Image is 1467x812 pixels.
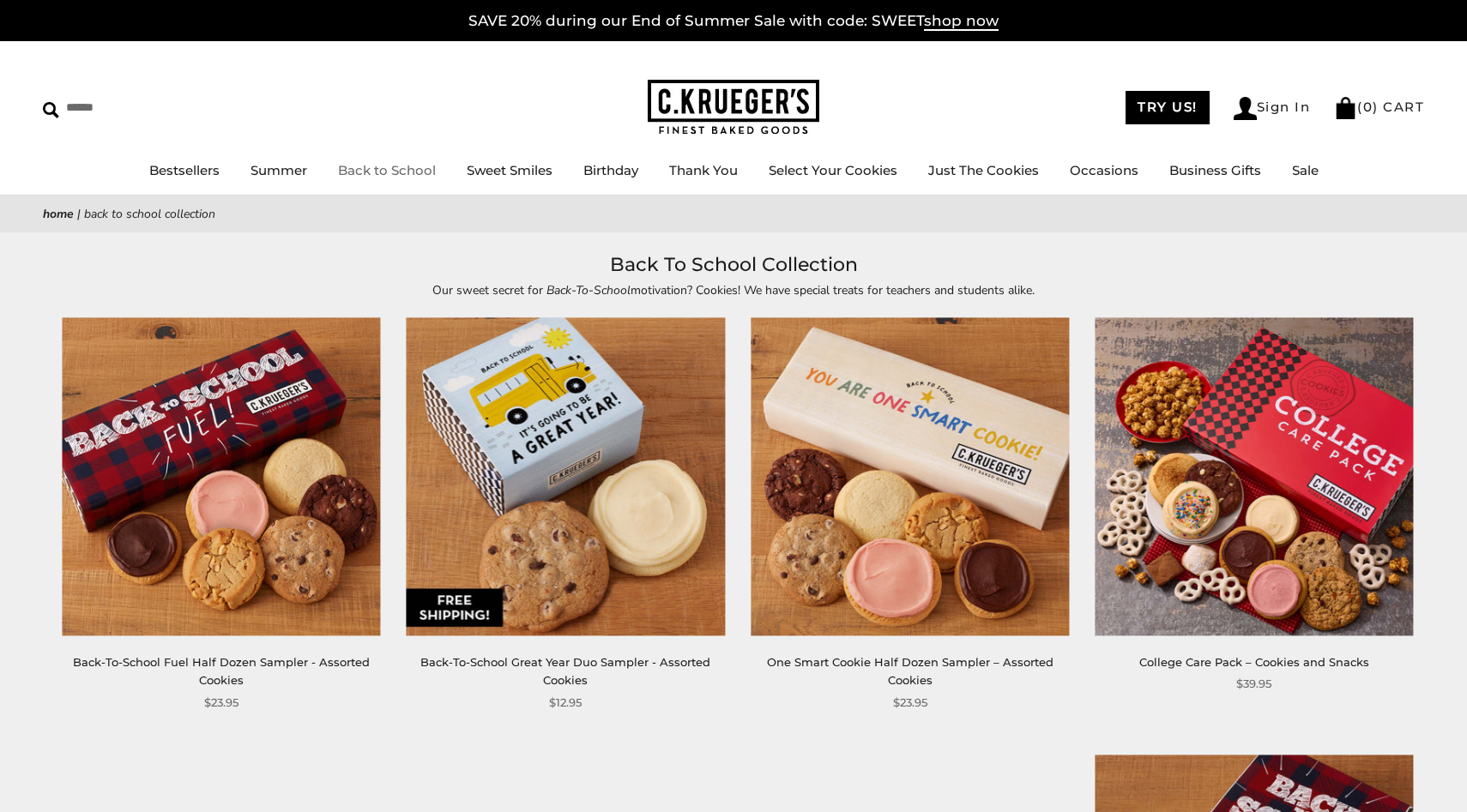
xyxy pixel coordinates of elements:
a: College Care Pack – Cookies and Snacks [1139,655,1369,669]
a: Birthday [583,162,638,178]
img: Bag [1334,97,1357,119]
span: $23.95 [204,694,238,712]
a: Business Gifts [1169,162,1261,178]
img: Back-To-School Fuel Half Dozen Sampler - Assorted Cookies [63,318,381,636]
span: $39.95 [1236,675,1271,693]
span: Our sweet secret for [432,282,546,298]
a: (0) CART [1334,99,1424,115]
a: SAVE 20% during our End of Summer Sale with code: SWEETshop now [468,12,999,31]
h1: Back To School Collection [69,250,1398,280]
img: Back-To-School Great Year Duo Sampler - Assorted Cookies [407,318,725,636]
a: Just The Cookies [928,162,1039,178]
a: Summer [251,162,307,178]
span: 0 [1363,99,1373,115]
span: shop now [924,12,999,31]
a: Select Your Cookies [769,162,897,178]
input: Search [43,94,247,121]
img: C.KRUEGER'S [648,80,819,135]
a: Thank You [669,162,738,178]
span: Back To School Collection [84,206,215,222]
a: One Smart Cookie Half Dozen Sampler – Assorted Cookies [767,655,1053,687]
img: College Care Pack – Cookies and Snacks [1095,318,1413,636]
img: One Smart Cookie Half Dozen Sampler – Assorted Cookies [751,318,1069,636]
img: Account [1234,97,1257,120]
span: | [77,206,81,222]
a: TRY US! [1126,91,1210,124]
a: Back to School [338,162,436,178]
nav: breadcrumbs [43,204,1424,224]
a: Occasions [1070,162,1138,178]
span: $23.95 [893,694,927,712]
a: Bestsellers [149,162,220,178]
em: Back-To-School [546,282,631,298]
a: Back-To-School Great Year Duo Sampler - Assorted Cookies [420,655,710,687]
span: $12.95 [549,694,582,712]
a: Sale [1292,162,1319,178]
a: Back-To-School Fuel Half Dozen Sampler - Assorted Cookies [73,655,370,687]
img: Search [43,102,59,118]
a: Sweet Smiles [467,162,552,178]
a: Sign In [1234,97,1311,120]
a: Home [43,206,74,222]
span: motivation? Cookies! We have special treats for teachers and students alike. [631,282,1035,298]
